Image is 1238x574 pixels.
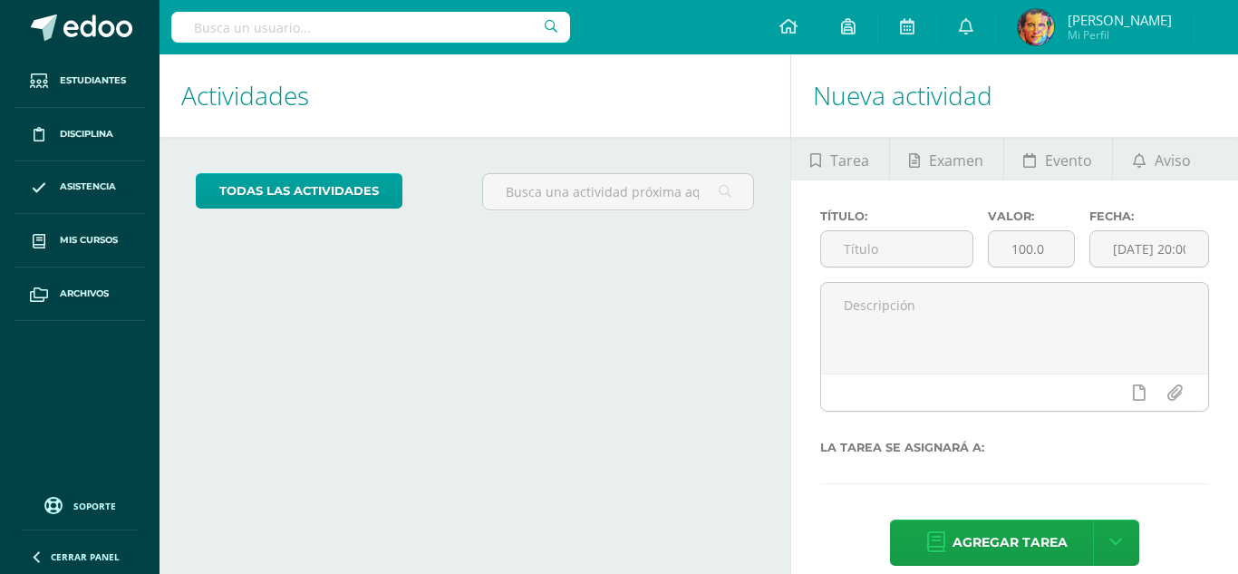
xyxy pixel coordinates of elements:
span: Agregar tarea [953,520,1068,565]
h1: Nueva actividad [813,54,1217,137]
a: Disciplina [15,108,145,161]
input: Título [821,231,973,267]
span: Examen [929,139,983,182]
span: Asistencia [60,180,116,194]
img: 6189efe1154869782297a4f5131f6e1d.png [1018,9,1054,45]
a: todas las Actividades [196,173,402,209]
input: Busca un usuario... [171,12,570,43]
span: Aviso [1155,139,1191,182]
span: Tarea [830,139,869,182]
a: Evento [1004,137,1112,180]
label: Fecha: [1089,209,1209,223]
a: Asistencia [15,161,145,215]
a: Archivos [15,268,145,321]
input: Puntos máximos [989,231,1073,267]
label: Título: [820,209,974,223]
span: Archivos [60,287,109,301]
a: Examen [890,137,1003,180]
span: Mis cursos [60,233,118,248]
span: Estudiantes [60,73,126,88]
span: Evento [1045,139,1092,182]
a: Mis cursos [15,214,145,268]
input: Busca una actividad próxima aquí... [483,174,753,209]
label: Valor: [988,209,1074,223]
span: Soporte [73,500,116,512]
span: [PERSON_NAME] [1068,11,1172,29]
a: Estudiantes [15,54,145,108]
h1: Actividades [181,54,769,137]
a: Aviso [1113,137,1210,180]
a: Soporte [22,492,138,517]
input: Fecha de entrega [1090,231,1208,267]
span: Mi Perfil [1068,27,1172,43]
span: Cerrar panel [51,550,120,563]
span: Disciplina [60,127,113,141]
label: La tarea se asignará a: [820,441,1210,454]
a: Tarea [791,137,889,180]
